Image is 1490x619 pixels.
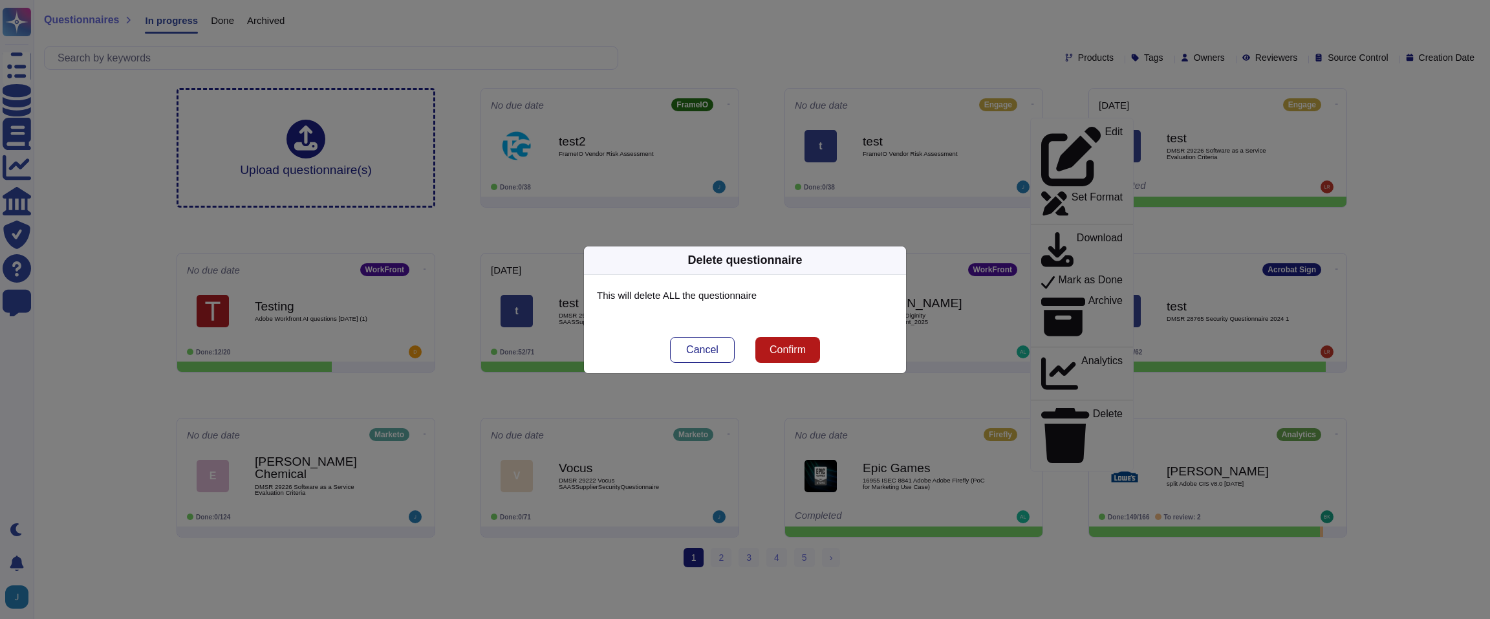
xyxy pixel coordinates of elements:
[770,345,806,355] span: Confirm
[597,288,893,303] p: This will delete ALL the questionnaire
[687,252,802,269] div: Delete questionnaire
[755,337,820,363] button: Confirm
[686,345,718,355] span: Cancel
[670,337,735,363] button: Cancel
